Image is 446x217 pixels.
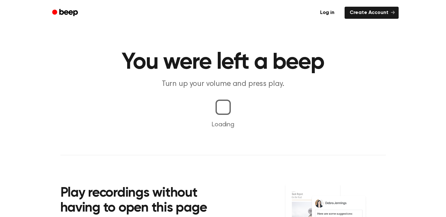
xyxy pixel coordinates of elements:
[8,120,438,129] p: Loading
[101,79,345,89] p: Turn up your volume and press play.
[60,186,232,216] h2: Play recordings without having to open this page
[60,51,386,74] h1: You were left a beep
[345,7,399,19] a: Create Account
[314,5,341,20] a: Log in
[48,7,84,19] a: Beep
